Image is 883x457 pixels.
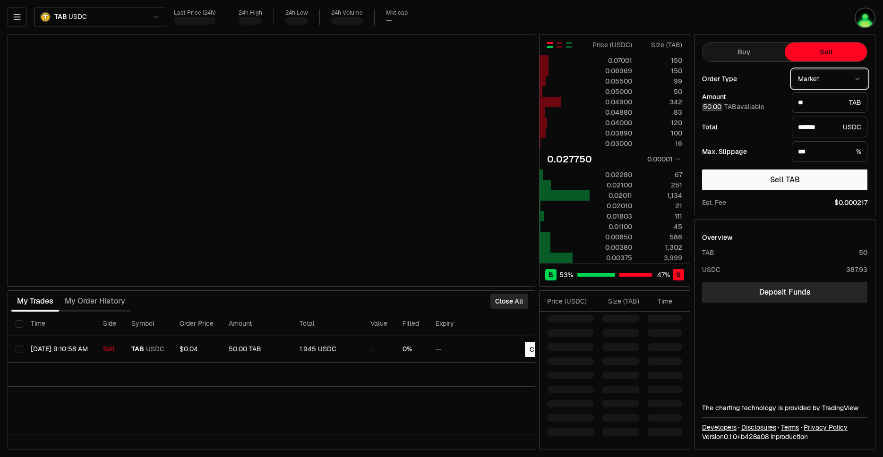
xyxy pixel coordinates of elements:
[702,198,726,207] div: Est. Fee
[40,12,51,22] img: TAB.png
[525,342,552,357] button: Close
[640,108,682,117] div: 83
[547,296,594,306] div: Price ( USDC )
[702,148,784,155] div: Max. Slippage
[640,243,682,252] div: 1,302
[95,312,124,336] th: Side
[702,93,784,100] div: Amount
[239,9,262,17] div: 24h High
[822,404,858,412] a: TradingView
[590,87,632,96] div: 0.05000
[54,13,67,21] span: TAB
[590,243,632,252] div: 0.00380
[702,103,722,110] button: 50.00
[556,41,563,49] button: Show Sell Orders Only
[792,92,867,113] div: TAB
[131,345,144,354] span: TAB
[676,270,681,279] span: S
[702,403,867,413] div: The charting technology is provided by
[370,345,387,354] div: ...
[221,312,292,336] th: Amount
[300,345,355,354] div: 1.945 USDC
[640,201,682,211] div: 21
[640,253,682,262] div: 3,999
[172,312,221,336] th: Order Price
[702,432,867,441] div: Version 0.1.0 + in production
[834,198,867,207] span: $0.000217
[590,66,632,76] div: 0.06969
[702,169,867,190] button: Sell TAB
[741,423,776,432] a: Disclosures
[792,69,867,88] button: Market
[702,102,764,111] span: TAB available
[590,222,632,231] div: 0.01100
[590,180,632,190] div: 0.02100
[285,9,308,17] div: 24h Low
[846,265,867,274] div: 387.93
[547,152,592,166] div: 0.027750
[859,248,867,257] div: 50
[702,282,867,303] a: Deposit Funds
[640,56,682,65] div: 150
[640,222,682,231] div: 45
[640,139,682,148] div: 16
[11,292,59,311] button: My Trades
[781,423,799,432] a: Terms
[702,76,784,82] div: Order Type
[16,320,23,328] button: Select all
[146,345,164,354] span: USDC
[590,232,632,242] div: 0.00850
[640,170,682,179] div: 67
[565,41,573,49] button: Show Buy Orders Only
[386,17,392,25] div: —
[590,201,632,211] div: 0.02010
[174,9,215,17] div: Last Price (24h)
[490,294,528,309] button: Close All
[590,139,632,148] div: 0.03000
[395,312,428,336] th: Filled
[331,9,363,17] div: 24h Volume
[590,108,632,117] div: 0.04880
[640,66,682,76] div: 150
[590,253,632,262] div: 0.00375
[640,118,682,127] div: 120
[644,153,682,165] button: 0.00001
[31,345,88,353] time: [DATE] 9:10:58 AM
[702,248,714,257] div: TAB
[590,170,632,179] div: 0.02280
[804,423,848,432] a: Privacy Policy
[428,336,492,363] td: --
[590,118,632,127] div: 0.04000
[640,191,682,200] div: 1,134
[559,270,573,279] span: 53 %
[23,312,95,336] th: Time
[640,180,682,190] div: 251
[703,42,785,61] button: Buy
[602,296,639,306] div: Size ( TAB )
[590,40,632,50] div: Price ( USDC )
[640,87,682,96] div: 50
[792,141,867,162] div: %
[640,128,682,138] div: 100
[8,34,535,286] iframe: Financial Chart
[59,292,131,311] button: My Order History
[124,312,172,336] th: Symbol
[403,345,420,354] div: 0%
[16,346,23,353] button: Select row
[546,41,554,49] button: Show Buy and Sell Orders
[590,56,632,65] div: 0.07001
[741,432,769,441] span: b428a0850fad2ce3fcda438ea4d05caca7554b57
[792,117,867,137] div: USDC
[702,124,784,130] div: Total
[590,128,632,138] div: 0.03890
[103,345,116,354] div: Sell
[229,345,284,354] div: 50.00 TAB
[386,9,408,17] div: Mkt cap
[549,270,553,279] span: B
[657,270,670,279] span: 47 %
[640,76,682,86] div: 99
[640,232,682,242] div: 586
[785,42,867,61] button: Sell
[647,296,672,306] div: Time
[702,423,737,432] a: Developers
